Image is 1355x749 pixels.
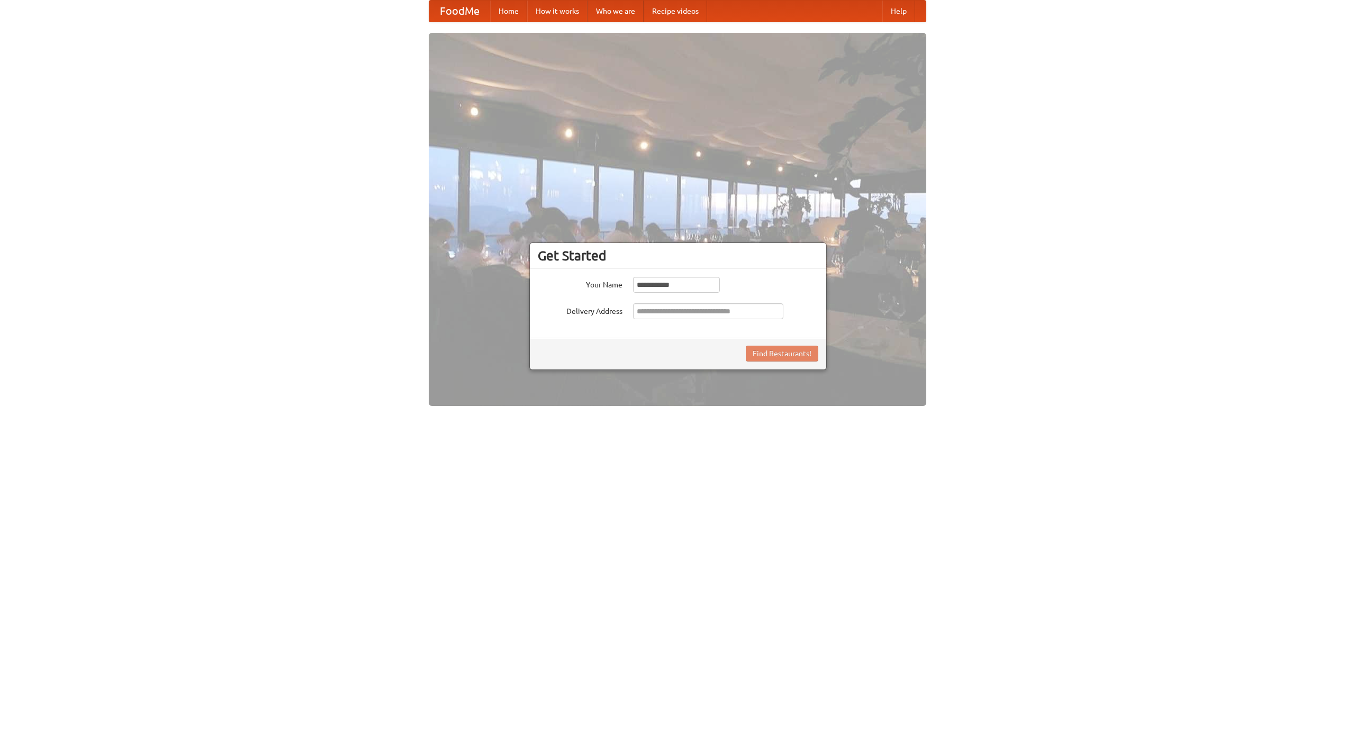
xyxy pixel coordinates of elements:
a: Home [490,1,527,22]
label: Delivery Address [538,303,622,317]
a: Recipe videos [644,1,707,22]
a: Help [882,1,915,22]
h3: Get Started [538,248,818,264]
a: How it works [527,1,588,22]
button: Find Restaurants! [746,346,818,362]
label: Your Name [538,277,622,290]
a: FoodMe [429,1,490,22]
a: Who we are [588,1,644,22]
